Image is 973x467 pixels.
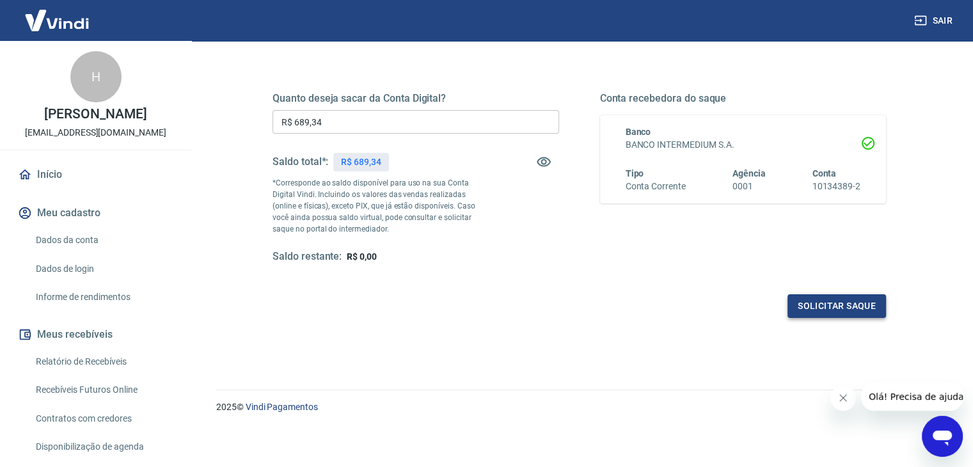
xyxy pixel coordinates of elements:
[15,199,176,227] button: Meu cadastro
[15,321,176,349] button: Meus recebíveis
[273,250,342,264] h5: Saldo restante:
[31,227,176,253] a: Dados da conta
[812,180,860,193] h6: 10134389-2
[626,127,651,137] span: Banco
[787,294,886,318] button: Solicitar saque
[70,51,122,102] div: H
[273,92,559,105] h5: Quanto deseja sacar da Conta Digital?
[31,256,176,282] a: Dados de login
[626,138,861,152] h6: BANCO INTERMEDIUM S.A.
[732,168,766,178] span: Agência
[44,107,146,121] p: [PERSON_NAME]
[31,434,176,460] a: Disponibilização de agenda
[626,180,686,193] h6: Conta Corrente
[732,180,766,193] h6: 0001
[25,126,166,139] p: [EMAIL_ADDRESS][DOMAIN_NAME]
[246,402,318,412] a: Vindi Pagamentos
[216,400,942,414] p: 2025 ©
[31,406,176,432] a: Contratos com credores
[15,1,99,40] img: Vindi
[861,383,963,411] iframe: Mensagem da empresa
[341,155,381,169] p: R$ 689,34
[600,92,887,105] h5: Conta recebedora do saque
[626,168,644,178] span: Tipo
[31,284,176,310] a: Informe de rendimentos
[8,9,107,19] span: Olá! Precisa de ajuda?
[812,168,836,178] span: Conta
[830,385,856,411] iframe: Fechar mensagem
[347,251,377,262] span: R$ 0,00
[273,155,328,168] h5: Saldo total*:
[31,377,176,403] a: Recebíveis Futuros Online
[15,161,176,189] a: Início
[912,9,958,33] button: Sair
[922,416,963,457] iframe: Botão para abrir a janela de mensagens
[31,349,176,375] a: Relatório de Recebíveis
[273,177,487,235] p: *Corresponde ao saldo disponível para uso na sua Conta Digital Vindi. Incluindo os valores das ve...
